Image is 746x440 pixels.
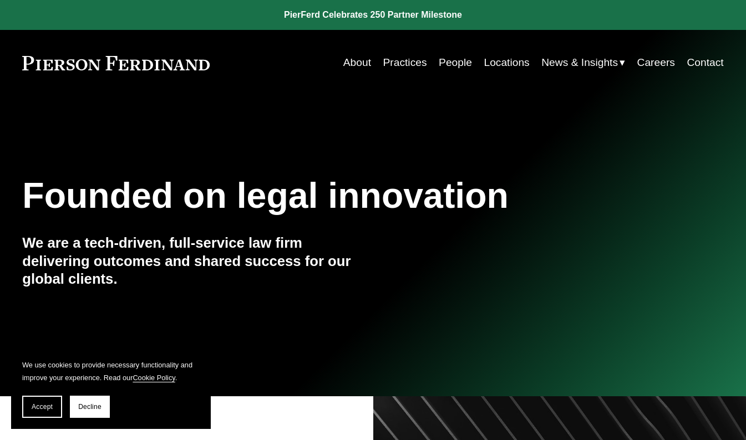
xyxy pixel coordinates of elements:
[484,52,529,73] a: Locations
[541,53,618,73] span: News & Insights
[541,52,625,73] a: folder dropdown
[70,396,110,418] button: Decline
[637,52,675,73] a: Careers
[439,52,472,73] a: People
[133,374,175,382] a: Cookie Policy
[383,52,427,73] a: Practices
[32,403,53,411] span: Accept
[22,176,607,217] h1: Founded on legal innovation
[22,234,373,288] h4: We are a tech-driven, full-service law firm delivering outcomes and shared success for our global...
[22,359,200,385] p: We use cookies to provide necessary functionality and improve your experience. Read our .
[343,52,371,73] a: About
[11,348,211,429] section: Cookie banner
[687,52,723,73] a: Contact
[78,403,102,411] span: Decline
[22,396,62,418] button: Accept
